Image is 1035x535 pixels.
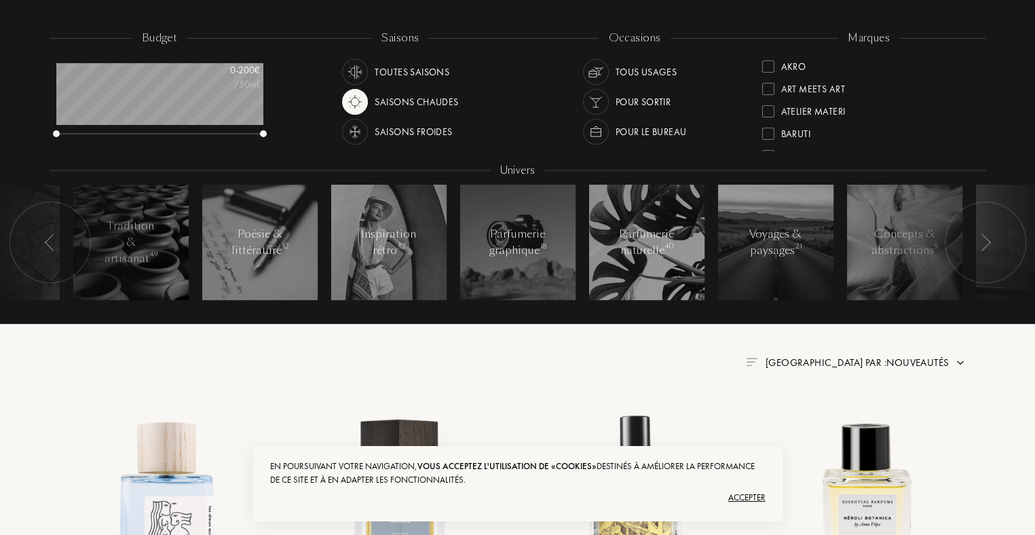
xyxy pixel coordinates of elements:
div: marques [838,31,899,46]
img: usage_occasion_work_white.svg [586,122,605,141]
span: 12 [282,242,289,251]
div: Univers [490,163,544,179]
div: Inspiration rétro [360,226,417,259]
img: usage_season_average_white.svg [345,62,364,81]
div: Voyages & paysages [747,226,804,259]
div: Saisons froides [375,119,452,145]
div: /50mL [192,77,260,92]
span: 18 [540,242,546,251]
span: 21 [795,242,802,251]
div: Baruti [781,122,811,141]
div: Pour le bureau [616,119,687,145]
img: arr_left.svg [45,234,56,251]
div: Binet-Papillon [781,145,848,163]
img: usage_occasion_party_white.svg [586,92,605,111]
span: 32 [398,242,406,251]
div: Atelier Materi [781,100,846,118]
img: filter_by.png [746,358,757,366]
div: budget [132,31,187,46]
div: saisons [372,31,428,46]
img: usage_season_cold_white.svg [345,122,364,141]
div: Accepter [270,487,766,509]
div: En poursuivant votre navigation, destinés à améliorer la performance de ce site et à en adapter l... [270,460,766,487]
div: Tous usages [616,59,677,85]
span: 40 [665,242,673,251]
span: [GEOGRAPHIC_DATA] par : Nouveautés [766,356,949,369]
div: Toutes saisons [375,59,449,85]
img: usage_occasion_all_white.svg [586,62,605,81]
div: Art Meets Art [781,77,845,96]
span: vous acceptez l'utilisation de «cookies» [417,460,597,472]
div: Parfumerie naturelle [618,226,675,259]
div: Akro [781,55,806,73]
div: Poésie & littérature [231,226,288,259]
img: arr_left.svg [980,234,991,251]
img: usage_season_hot.svg [345,92,364,111]
img: arrow.png [955,357,966,368]
div: occasions [599,31,670,46]
div: Pour sortir [616,89,671,115]
div: Saisons chaudes [375,89,458,115]
div: Parfumerie graphique [489,226,546,259]
div: 0 - 200 € [192,63,260,77]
